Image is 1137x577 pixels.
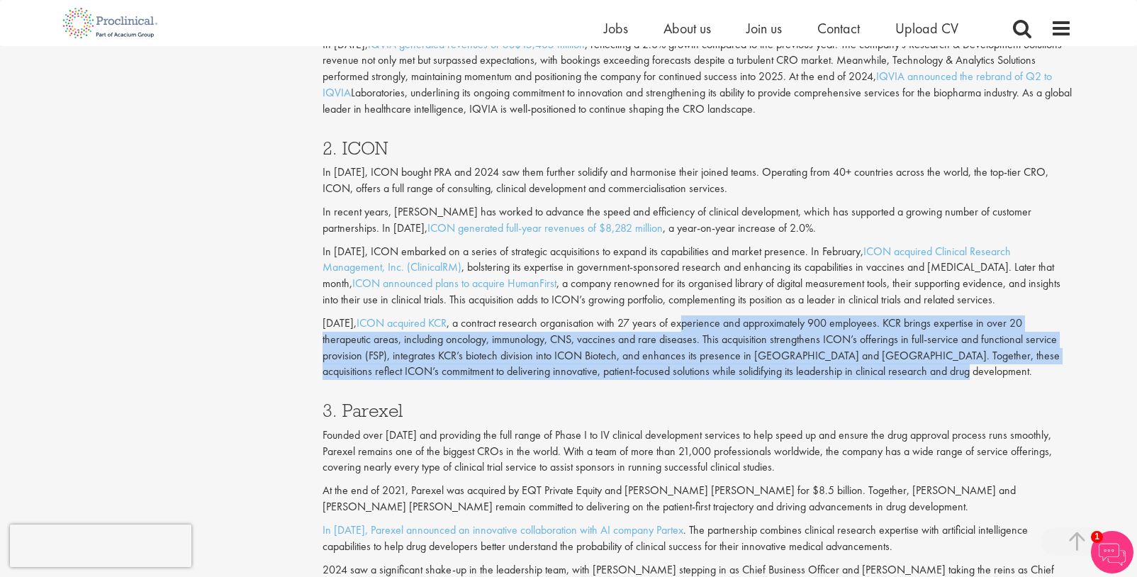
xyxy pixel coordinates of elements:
[323,244,1011,275] a: ICON acquired Clinical Research Management, Inc. (ClinicalRM)
[323,37,1072,118] p: In [DATE], , reflecting a 2.8% growth compared to the previous year. The company’s Research & Dev...
[323,315,1072,380] p: [DATE], , a contract research organisation with 27 years of experience and approximately 900 empl...
[817,19,860,38] a: Contact
[323,204,1072,237] p: In recent years, [PERSON_NAME] has worked to advance the speed and efficiency of clinical develop...
[323,427,1072,476] p: Founded over [DATE] and providing the full range of Phase I to IV clinical development services t...
[323,139,1072,157] h3: 2. ICON
[323,401,1072,420] h3: 3. Parexel
[323,522,1072,555] p: . The partnership combines clinical research expertise with artificial intelligence capabilities ...
[604,19,628,38] a: Jobs
[323,244,1072,308] p: In [DATE], ICON embarked on a series of strategic acquisitions to expand its capabilities and mar...
[895,19,958,38] a: Upload CV
[323,483,1072,515] p: At the end of 2021, Parexel was acquired by EQT Private Equity and [PERSON_NAME] [PERSON_NAME] fo...
[323,522,683,537] a: In [DATE], Parexel announced an innovative collaboration with AI company Partex
[1091,531,1133,573] img: Chatbot
[357,315,447,330] a: ICON acquired KCR
[352,276,556,291] a: ICON announced plans to acquire HumanFirst
[663,19,711,38] a: About us
[323,164,1072,197] p: In [DATE], ICON bought PRA and 2024 saw them further solidify and harmonise their joined teams. O...
[323,69,1052,100] a: IQVIA announced the rebrand of Q2 to IQVIA
[10,525,191,567] iframe: reCAPTCHA
[1091,531,1103,543] span: 1
[746,19,782,38] a: Join us
[427,220,663,235] a: ICON generated full-year revenues of $8,282 million
[368,37,585,52] a: IQVIA generated revenues of US$15,405 million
